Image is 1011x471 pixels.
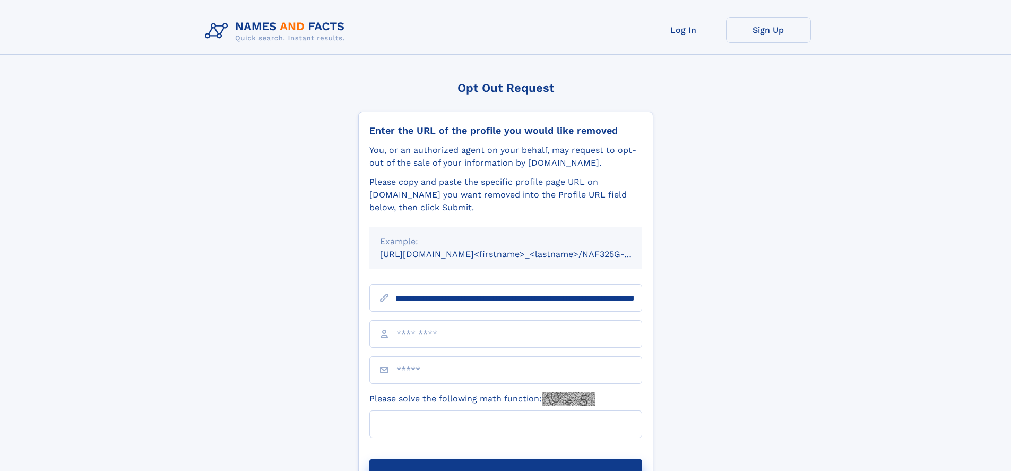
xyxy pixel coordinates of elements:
[201,17,353,46] img: Logo Names and Facts
[358,81,653,95] div: Opt Out Request
[641,17,726,43] a: Log In
[380,235,632,248] div: Example:
[369,125,642,136] div: Enter the URL of the profile you would like removed
[369,144,642,169] div: You, or an authorized agent on your behalf, may request to opt-out of the sale of your informatio...
[369,392,595,406] label: Please solve the following math function:
[369,176,642,214] div: Please copy and paste the specific profile page URL on [DOMAIN_NAME] you want removed into the Pr...
[726,17,811,43] a: Sign Up
[380,249,662,259] small: [URL][DOMAIN_NAME]<firstname>_<lastname>/NAF325G-xxxxxxxx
